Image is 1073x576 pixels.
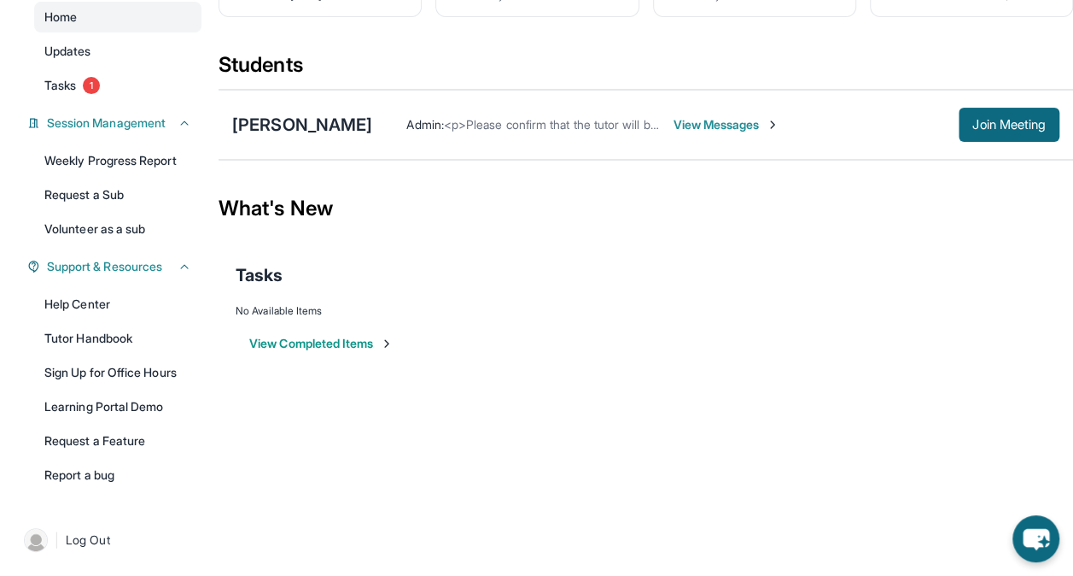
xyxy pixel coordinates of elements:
a: Updates [34,36,201,67]
span: Admin : [406,117,443,132]
span: Log Out [66,532,110,549]
a: Home [34,2,201,32]
button: Join Meeting [959,108,1059,142]
span: Support & Resources [47,258,162,275]
div: Students [219,51,1073,89]
a: Weekly Progress Report [34,145,201,176]
img: user-img [24,528,48,552]
a: Tasks1 [34,70,201,101]
a: Sign Up for Office Hours [34,357,201,388]
span: Join Meeting [972,120,1046,130]
span: <p>Please confirm that the tutor will be able to attend your first assigned meeting time before j... [444,117,1060,132]
span: Session Management [47,115,166,132]
a: Help Center [34,289,201,320]
div: [PERSON_NAME] [232,113,372,137]
span: Updates [44,43,91,60]
span: | [55,530,59,550]
a: Volunteer as a sub [34,214,201,244]
a: |Log Out [17,521,201,559]
span: 1 [83,77,100,94]
a: Report a bug [34,460,201,491]
span: View Messages [673,116,779,133]
a: Request a Feature [34,426,201,456]
button: Session Management [40,115,191,132]
span: Tasks [44,77,76,94]
span: Home [44,9,77,26]
div: No Available Items [236,304,1056,318]
button: Support & Resources [40,258,191,275]
span: Tasks [236,263,283,287]
a: Request a Sub [34,179,201,210]
a: Learning Portal Demo [34,391,201,422]
a: Tutor Handbook [34,323,201,354]
img: Chevron-Right [766,118,779,132]
button: View Completed Items [249,335,394,352]
button: chat-button [1012,515,1059,562]
div: What's New [219,171,1073,246]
